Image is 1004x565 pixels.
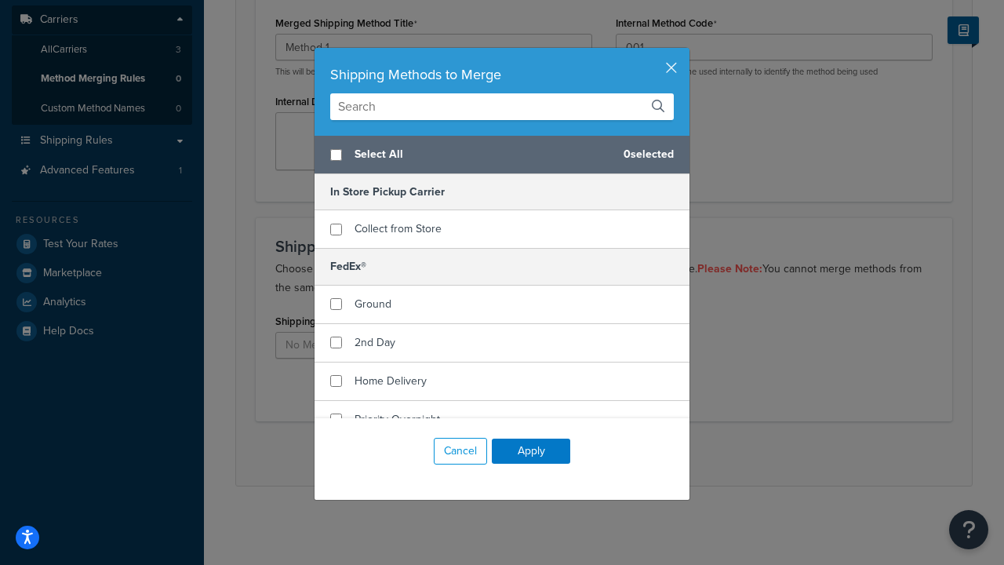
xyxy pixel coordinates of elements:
span: Collect from Store [355,221,442,237]
span: Priority Overnight [355,411,440,428]
div: 0 selected [315,136,689,174]
h5: In Store Pickup Carrier [315,174,689,210]
input: Search [330,93,674,120]
span: 2nd Day [355,334,395,351]
h5: FedEx® [315,248,689,285]
span: Ground [355,296,391,312]
button: Apply [492,439,570,464]
span: Home Delivery [355,373,427,389]
span: Select All [355,144,611,166]
div: Shipping Methods to Merge [330,64,674,86]
button: Cancel [434,438,487,465]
